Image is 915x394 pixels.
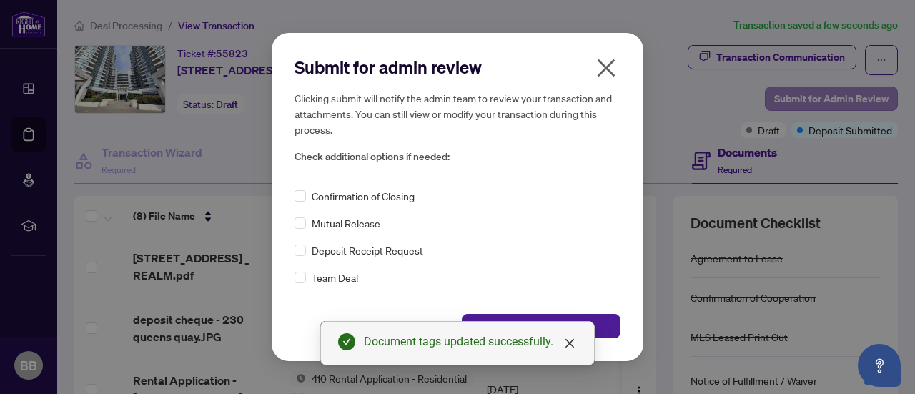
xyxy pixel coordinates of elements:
span: Deposit Receipt Request [312,242,423,258]
button: Open asap [858,344,901,387]
span: Cancel [358,315,390,338]
a: Close [562,335,578,351]
button: Submit [462,314,620,338]
h2: Submit for admin review [295,56,620,79]
span: Mutual Release [312,215,380,231]
span: Submit [525,315,558,338]
span: Confirmation of Closing [312,188,415,204]
h5: Clicking submit will notify the admin team to review your transaction and attachments. You can st... [295,90,620,137]
span: Team Deal [312,270,358,285]
button: Cancel [295,314,453,338]
span: Check additional options if needed: [295,149,620,165]
div: Document tags updated successfully. [364,333,577,350]
span: check-circle [338,333,355,350]
span: close [595,56,618,79]
span: close [564,338,575,349]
